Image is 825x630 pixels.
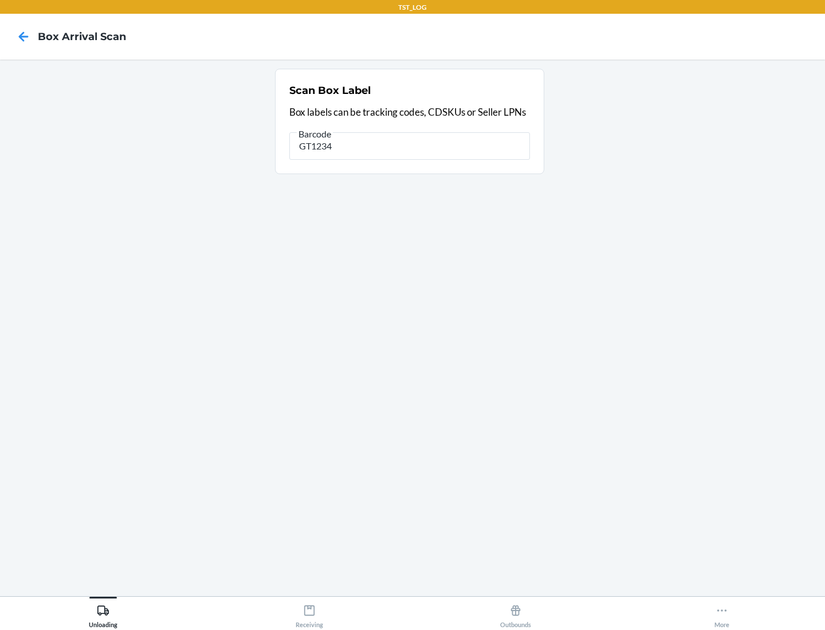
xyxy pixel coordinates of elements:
[296,600,323,628] div: Receiving
[619,597,825,628] button: More
[297,128,333,140] span: Barcode
[289,132,530,160] input: Barcode
[714,600,729,628] div: More
[412,597,619,628] button: Outbounds
[398,2,427,13] p: TST_LOG
[206,597,412,628] button: Receiving
[289,105,530,120] p: Box labels can be tracking codes, CDSKUs or Seller LPNs
[89,600,117,628] div: Unloading
[500,600,531,628] div: Outbounds
[289,83,371,98] h2: Scan Box Label
[38,29,126,44] h4: Box Arrival Scan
